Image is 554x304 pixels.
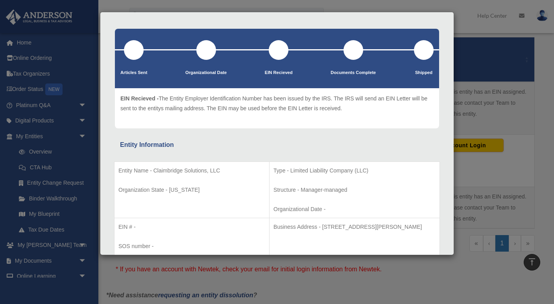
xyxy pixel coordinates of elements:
[273,185,436,195] p: Structure - Manager-managed
[120,94,434,113] p: The Entity Employer Identification Number has been issued by the IRS. The IRS will send an EIN Le...
[118,222,265,232] p: EIN # -
[118,166,265,176] p: Entity Name - Claimbridge Solutions, LLC
[120,69,147,77] p: Articles Sent
[273,222,436,232] p: Business Address - [STREET_ADDRESS][PERSON_NAME]
[118,241,265,251] p: SOS number -
[120,95,159,102] span: EIN Recieved -
[185,69,227,77] p: Organizational Date
[120,139,434,150] div: Entity Information
[265,69,293,77] p: EIN Recieved
[414,69,434,77] p: Shipped
[273,204,436,214] p: Organizational Date -
[118,185,265,195] p: Organization State - [US_STATE]
[331,69,376,77] p: Documents Complete
[273,166,436,176] p: Type - Limited Liability Company (LLC)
